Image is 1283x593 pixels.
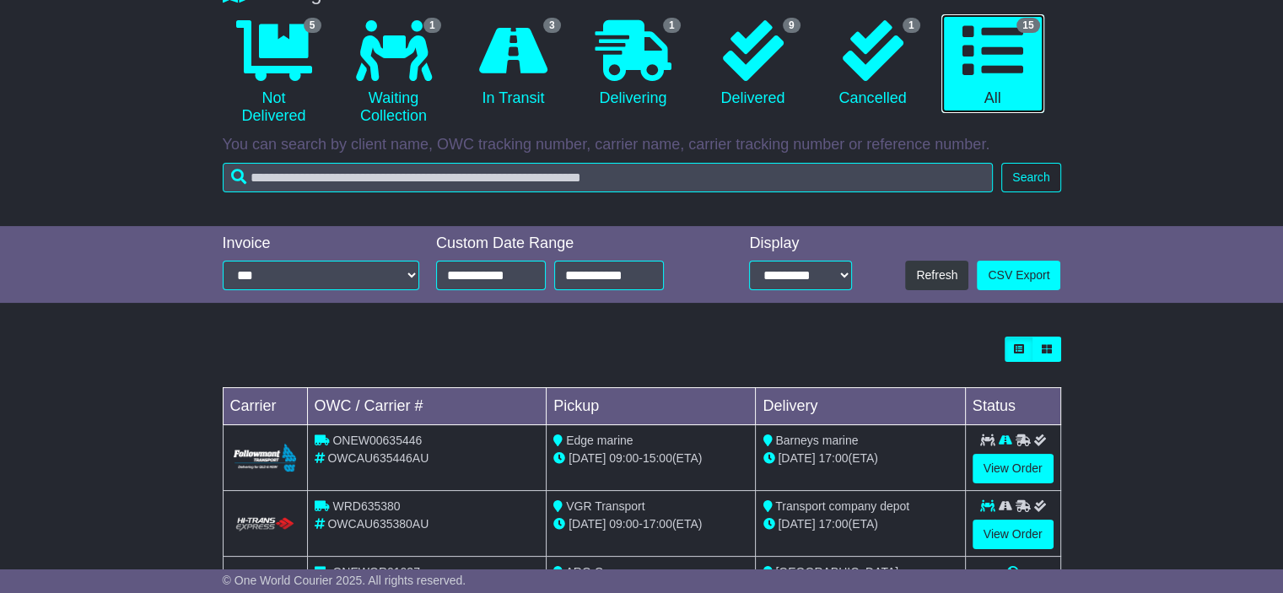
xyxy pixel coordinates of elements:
span: [GEOGRAPHIC_DATA] [775,565,898,579]
span: Edge marine [566,434,633,447]
span: 1 [903,18,920,33]
span: [DATE] [778,517,815,531]
div: - (ETA) [553,515,748,533]
a: 1 Cancelled [822,14,925,114]
span: 3 [543,18,561,33]
span: © One World Courier 2025. All rights reserved. [223,574,466,587]
span: 15 [1016,18,1039,33]
span: ONEWOR01037 [332,565,419,579]
span: 15:00 [643,451,672,465]
a: 15 All [941,14,1044,114]
a: 3 In Transit [462,14,565,114]
span: 1 [423,18,441,33]
span: 9 [783,18,801,33]
span: ARG Gyro [565,565,620,579]
span: Barneys marine [775,434,858,447]
a: 5 Not Delivered [223,14,326,132]
span: Transport company depot [775,499,909,513]
a: CSV Export [977,261,1060,290]
a: 1 Delivering [582,14,685,114]
div: Custom Date Range [436,235,704,253]
img: Followmont_Transport.png [234,444,297,472]
span: WRD635380 [332,499,400,513]
span: 17:00 [818,451,848,465]
span: 17:00 [643,517,672,531]
td: Delivery [756,388,965,425]
div: Display [749,235,852,253]
span: VGR Transport [566,499,644,513]
span: 09:00 [609,517,639,531]
span: 5 [304,18,321,33]
td: Carrier [223,388,307,425]
div: (ETA) [763,515,957,533]
td: OWC / Carrier # [307,388,547,425]
span: [DATE] [569,451,606,465]
span: [DATE] [778,451,815,465]
a: View Order [973,520,1054,549]
span: 1 [663,18,681,33]
button: Refresh [905,261,968,290]
td: Pickup [547,388,756,425]
div: - (ETA) [553,450,748,467]
div: (ETA) [763,450,957,467]
span: ONEW00635446 [332,434,422,447]
img: HiTrans.png [234,516,297,532]
span: OWCAU635380AU [327,517,429,531]
a: 9 Delivered [702,14,805,114]
a: View Order [973,454,1054,483]
p: You can search by client name, OWC tracking number, carrier name, carrier tracking number or refe... [223,136,1061,154]
button: Search [1001,163,1060,192]
div: Invoice [223,235,420,253]
span: 09:00 [609,451,639,465]
span: 17:00 [818,517,848,531]
td: Status [965,388,1060,425]
a: 1 Waiting Collection [342,14,445,132]
span: [DATE] [569,517,606,531]
span: OWCAU635446AU [327,451,429,465]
